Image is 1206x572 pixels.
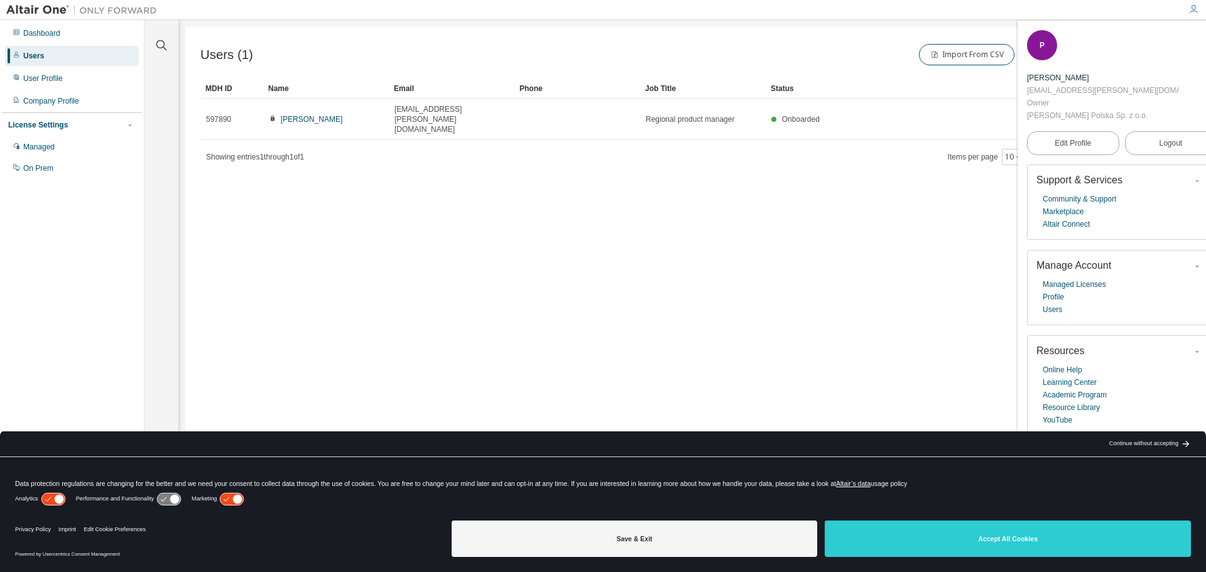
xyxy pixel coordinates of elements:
span: Edit Profile [1055,138,1091,148]
div: On Prem [23,163,53,173]
a: Profile [1043,291,1064,303]
span: Showing entries 1 through 1 of 1 [206,153,304,161]
div: Owner [1027,97,1179,109]
a: Marketplace [1043,205,1084,218]
a: Managed Licenses [1043,278,1106,291]
span: Users (1) [200,48,253,62]
div: Status [771,78,1119,99]
div: Managed [23,142,55,152]
div: Dashboard [23,28,60,38]
a: YouTube [1043,414,1072,426]
span: Manage Account [1036,260,1111,271]
button: 10 [1005,152,1022,162]
div: Name [268,78,384,99]
a: Academic Program [1043,389,1107,401]
span: 597890 [206,114,231,124]
div: Email [394,78,509,99]
div: Company Profile [23,96,79,106]
span: Logout [1159,137,1182,149]
a: Community & Support [1043,193,1116,205]
span: Support & Services [1036,175,1122,185]
span: Resources [1036,345,1084,356]
a: Users [1043,303,1062,316]
div: Pawel Karapuda [1027,72,1179,84]
span: Onboarded [782,115,820,124]
div: License Settings [8,120,68,130]
a: [PERSON_NAME] [281,115,343,124]
div: MDH ID [205,78,258,99]
img: Altair One [6,4,163,16]
span: [EMAIL_ADDRESS][PERSON_NAME][DOMAIN_NAME] [394,104,509,134]
span: P [1040,41,1045,50]
div: Users [23,51,44,61]
a: Edit Profile [1027,131,1119,155]
div: User Profile [23,73,63,84]
span: Items per page [948,149,1025,165]
button: Import From CSV [919,44,1014,65]
a: Altair Connect [1043,218,1090,230]
div: Phone [519,78,635,99]
div: Job Title [645,78,761,99]
div: [EMAIL_ADDRESS][PERSON_NAME][DOMAIN_NAME] [1027,84,1179,97]
span: Regional product manager [646,114,734,124]
div: [PERSON_NAME] Polska Sp. z o.o. [1027,109,1179,122]
a: Learning Center [1043,376,1097,389]
a: Online Help [1043,364,1082,376]
a: Resource Library [1043,401,1100,414]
